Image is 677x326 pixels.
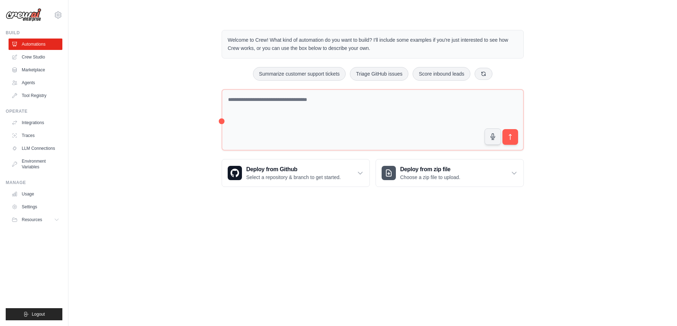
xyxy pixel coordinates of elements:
button: Score inbound leads [413,67,470,81]
span: Logout [32,311,45,317]
a: Tool Registry [9,90,62,101]
div: Operate [6,108,62,114]
p: Select a repository & branch to get started. [246,174,341,181]
a: Usage [9,188,62,200]
a: Automations [9,39,62,50]
h3: Create an automation [541,270,651,280]
button: Triage GitHub issues [350,67,408,81]
a: Crew Studio [9,51,62,63]
button: Logout [6,308,62,320]
p: Welcome to Crew! What kind of automation do you want to build? I'll include some examples if you'... [228,36,518,52]
span: Step 1 [546,262,561,268]
a: Settings [9,201,62,213]
a: Agents [9,77,62,88]
button: Summarize customer support tickets [253,67,346,81]
a: Environment Variables [9,156,62,173]
h3: Deploy from Github [246,165,341,174]
p: Choose a zip file to upload. [400,174,460,181]
img: Logo [6,8,41,22]
p: Describe the automation you want to build, select an example option, or use the microphone to spe... [541,282,651,306]
a: Traces [9,130,62,141]
a: LLM Connections [9,143,62,154]
div: Build [6,30,62,36]
a: Integrations [9,117,62,128]
h3: Deploy from zip file [400,165,460,174]
button: Close walkthrough [655,261,661,266]
button: Resources [9,214,62,225]
a: Marketplace [9,64,62,76]
span: Resources [22,217,42,223]
div: Manage [6,180,62,185]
